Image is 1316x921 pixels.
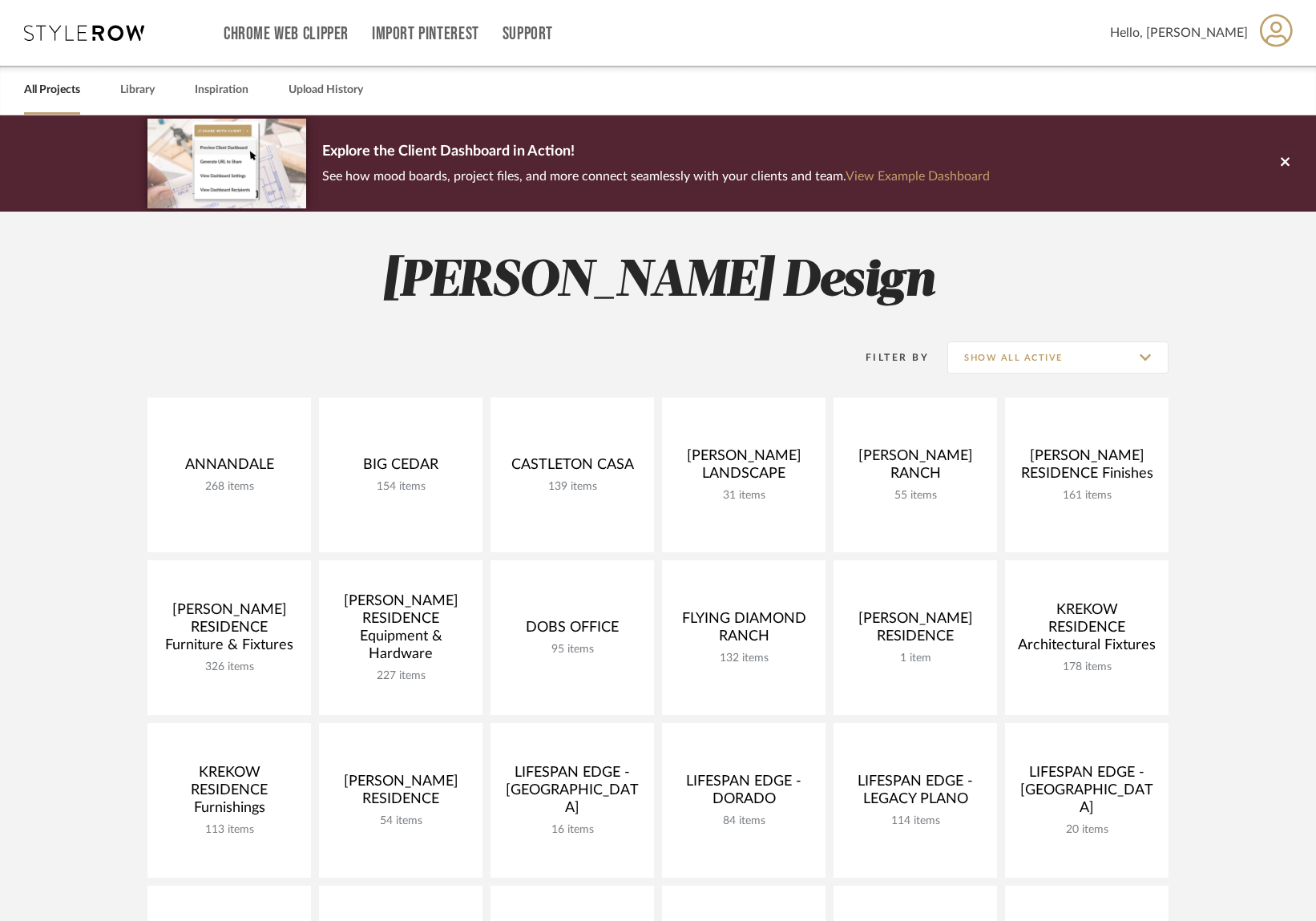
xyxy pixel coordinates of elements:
[160,480,298,494] div: 268 items
[332,814,470,828] div: 54 items
[675,489,813,503] div: 31 items
[846,489,984,503] div: 55 items
[224,27,349,41] a: Chrome Web Clipper
[322,139,990,165] p: Explore the Client Dashboard in Action!
[503,823,641,837] div: 16 items
[1018,660,1156,674] div: 178 items
[332,669,470,683] div: 227 items
[81,252,1235,312] h2: [PERSON_NAME] Design
[289,79,363,101] a: Upload History
[1018,447,1156,489] div: [PERSON_NAME] RESIDENCE Finishes
[332,456,470,480] div: BIG CEDAR
[675,652,813,665] div: 132 items
[1110,23,1248,42] span: Hello, [PERSON_NAME]
[503,480,641,494] div: 139 items
[322,165,990,188] p: See how mood boards, project files, and more connect seamlessly with your clients and team.
[675,814,813,828] div: 84 items
[503,456,641,480] div: CASTLETON CASA
[1018,764,1156,823] div: LIFESPAN EDGE - [GEOGRAPHIC_DATA]
[846,170,990,183] a: View Example Dashboard
[675,773,813,814] div: LIFESPAN EDGE - DORADO
[503,619,641,643] div: DOBS OFFICE
[120,79,155,101] a: Library
[24,79,80,101] a: All Projects
[372,27,479,41] a: Import Pinterest
[1018,489,1156,503] div: 161 items
[160,601,298,660] div: [PERSON_NAME] RESIDENCE Furniture & Fixtures
[332,592,470,669] div: [PERSON_NAME] RESIDENCE Equipment & Hardware
[675,447,813,489] div: [PERSON_NAME] LANDSCAPE
[1018,601,1156,660] div: KREKOW RESIDENCE Architectural Fixtures
[1018,823,1156,837] div: 20 items
[846,814,984,828] div: 114 items
[503,27,553,41] a: Support
[147,119,306,208] img: d5d033c5-7b12-40c2-a960-1ecee1989c38.png
[846,610,984,652] div: [PERSON_NAME] RESIDENCE
[332,773,470,814] div: [PERSON_NAME] RESIDENCE
[503,643,641,656] div: 95 items
[160,456,298,480] div: ANNANDALE
[195,79,248,101] a: Inspiration
[160,660,298,674] div: 326 items
[845,349,929,366] div: Filter By
[160,764,298,823] div: KREKOW RESIDENCE Furnishings
[846,447,984,489] div: [PERSON_NAME] RANCH
[675,610,813,652] div: FLYING DIAMOND RANCH
[160,823,298,837] div: 113 items
[332,480,470,494] div: 154 items
[846,773,984,814] div: LIFESPAN EDGE - LEGACY PLANO
[846,652,984,665] div: 1 item
[503,764,641,823] div: LIFESPAN EDGE - [GEOGRAPHIC_DATA]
